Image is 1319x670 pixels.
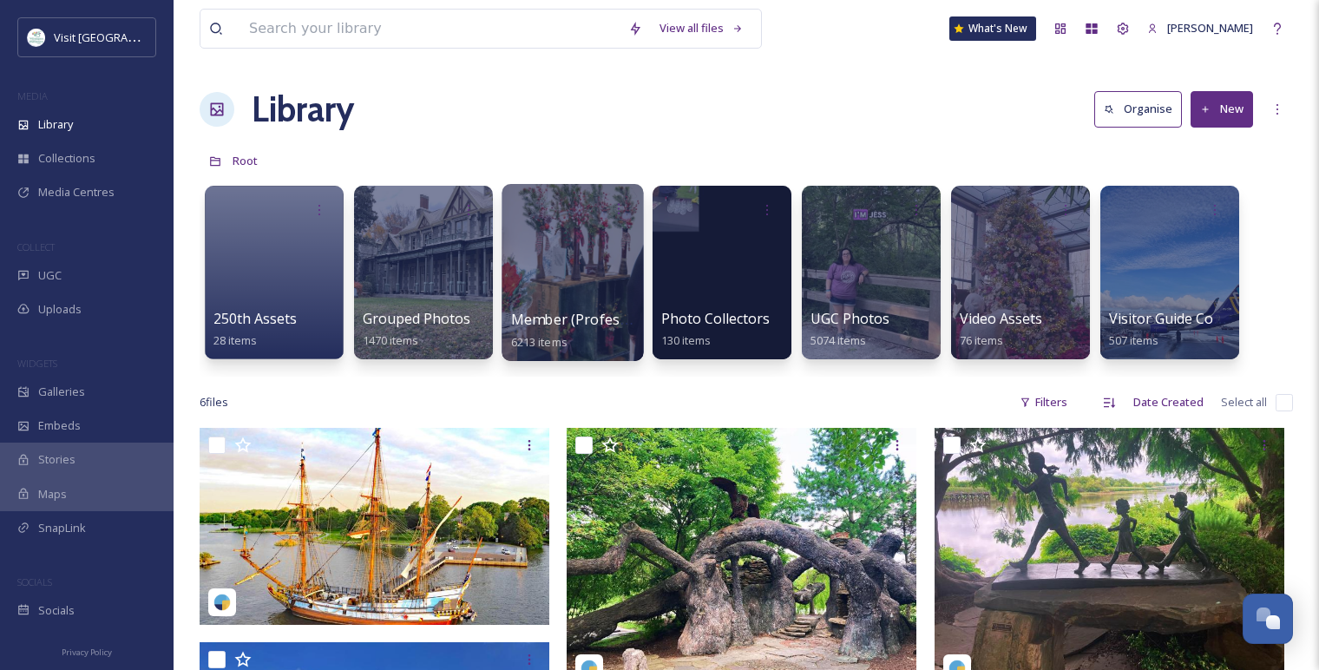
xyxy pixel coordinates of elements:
span: COLLECT [17,240,55,253]
span: Privacy Policy [62,647,112,658]
button: New [1191,91,1253,127]
span: Visit [GEOGRAPHIC_DATA] [54,29,188,45]
a: Member (Professional)6213 items [511,312,664,350]
span: SOCIALS [17,575,52,588]
span: 130 items [661,332,711,348]
span: Maps [38,486,67,502]
span: SnapLink [38,520,86,536]
span: 6 file s [200,394,228,411]
a: Photo Collectors130 items [661,311,770,348]
img: kalmar.nyckel_08232025_17897259633147400.jpeg [200,428,549,625]
a: Grouped Photos1470 items [363,311,470,348]
span: Photo Collectors [661,309,770,328]
span: Video Assets [960,309,1042,328]
a: [PERSON_NAME] [1139,11,1262,45]
button: Organise [1094,91,1182,127]
a: What's New [949,16,1036,41]
span: Stories [38,451,75,468]
input: Search your library [240,10,620,48]
span: [PERSON_NAME] [1167,20,1253,36]
span: UGC Photos [810,309,889,328]
span: UGC [38,267,62,284]
span: Embeds [38,417,81,434]
div: Date Created [1125,385,1212,419]
span: Library [38,116,73,133]
a: 250th Assets28 items [213,311,297,348]
span: Select all [1221,394,1267,411]
span: 5074 items [810,332,866,348]
div: Filters [1011,385,1076,419]
span: 1470 items [363,332,418,348]
a: Library [252,83,354,135]
span: Root [233,153,258,168]
span: Galleries [38,384,85,400]
span: 76 items [960,332,1003,348]
span: 250th Assets [213,309,297,328]
span: Visitor Guide Content [1109,309,1249,328]
a: Root [233,150,258,171]
span: Uploads [38,301,82,318]
span: 28 items [213,332,257,348]
a: Organise [1094,91,1191,127]
a: Video Assets76 items [960,311,1042,348]
a: Privacy Policy [62,640,112,661]
span: Collections [38,150,95,167]
span: MEDIA [17,89,48,102]
span: Grouped Photos [363,309,470,328]
span: 6213 items [511,333,568,349]
button: Open Chat [1243,594,1293,644]
span: WIDGETS [17,357,57,370]
span: 507 items [1109,332,1158,348]
span: Media Centres [38,184,115,200]
span: Member (Professional) [511,310,664,329]
span: Socials [38,602,75,619]
img: download%20%281%29.jpeg [28,29,45,46]
img: snapsea-logo.png [213,594,231,611]
a: View all files [651,11,752,45]
a: Visitor Guide Content507 items [1109,311,1249,348]
a: UGC Photos5074 items [810,311,889,348]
